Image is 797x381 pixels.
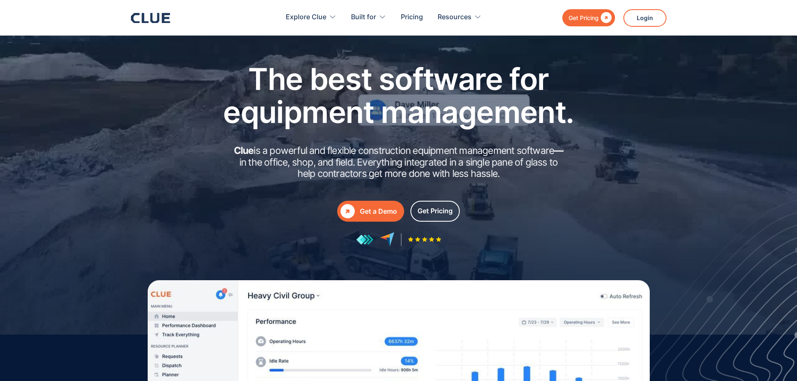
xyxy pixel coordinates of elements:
[438,4,472,31] div: Resources
[234,145,254,156] strong: Clue
[341,204,355,218] div: 
[438,4,482,31] div: Resources
[562,9,615,26] a: Get Pricing
[569,13,599,23] div: Get Pricing
[418,206,453,216] div: Get Pricing
[410,201,460,222] a: Get Pricing
[408,237,441,242] img: Five-star rating icon
[286,4,326,31] div: Explore Clue
[210,62,587,128] h1: The best software for equipment management.
[599,13,612,23] div: 
[286,4,336,31] div: Explore Clue
[401,4,423,31] a: Pricing
[351,4,386,31] div: Built for
[360,206,397,217] div: Get a Demo
[554,145,563,156] strong: —
[380,232,395,247] img: reviews at capterra
[623,9,666,27] a: Login
[337,201,404,222] a: Get a Demo
[356,234,374,245] img: reviews at getapp
[231,145,566,180] h2: is a powerful and flexible construction equipment management software in the office, shop, and fi...
[351,4,376,31] div: Built for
